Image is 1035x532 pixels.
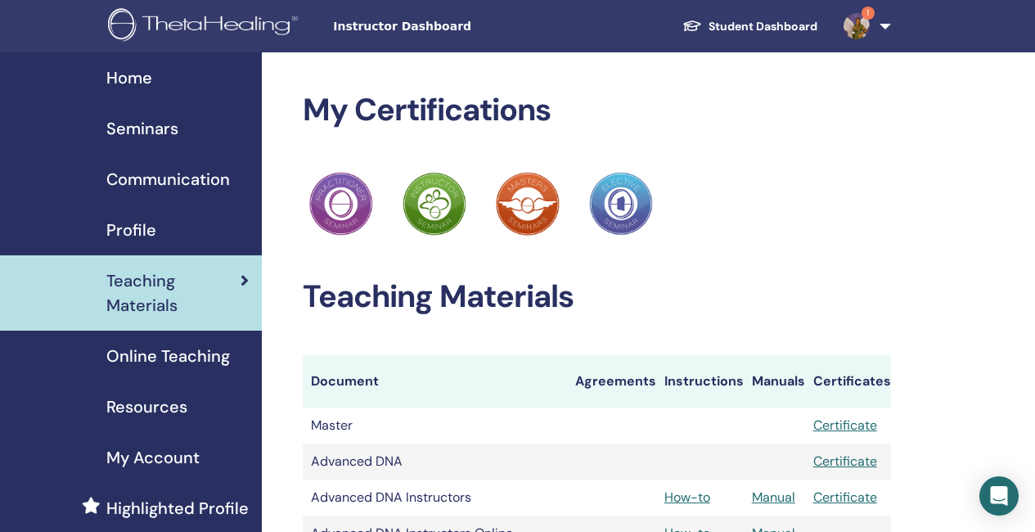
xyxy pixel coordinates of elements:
span: 1 [862,7,875,20]
span: Profile [106,218,156,242]
span: Instructor Dashboard [333,18,578,35]
a: Certificate [813,453,877,470]
span: Home [106,65,152,90]
span: Seminars [106,116,178,141]
span: Communication [106,167,230,192]
span: Online Teaching [106,344,230,368]
a: Manual [752,489,795,506]
img: Practitioner [309,172,373,236]
a: How-to [664,489,710,506]
th: Document [303,355,567,408]
a: Certificate [813,417,877,434]
td: Advanced DNA Instructors [303,480,567,516]
td: Advanced DNA [303,444,567,480]
span: Highlighted Profile [106,496,249,521]
a: Student Dashboard [669,11,830,42]
img: Practitioner [403,172,466,236]
th: Agreements [567,355,656,408]
div: Open Intercom Messenger [979,476,1019,516]
th: Manuals [744,355,805,408]
span: My Account [106,445,200,470]
img: default.jpg [844,13,870,39]
img: logo.png [108,8,304,45]
h2: My Certifications [303,92,891,129]
th: Certificates [805,355,891,408]
img: graduation-cap-white.svg [682,19,702,33]
td: Master [303,408,567,444]
img: Practitioner [496,172,560,236]
span: Resources [106,394,187,419]
span: Teaching Materials [106,268,241,318]
th: Instructions [656,355,744,408]
img: Practitioner [589,172,653,236]
h2: Teaching Materials [303,278,891,316]
a: Certificate [813,489,877,506]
